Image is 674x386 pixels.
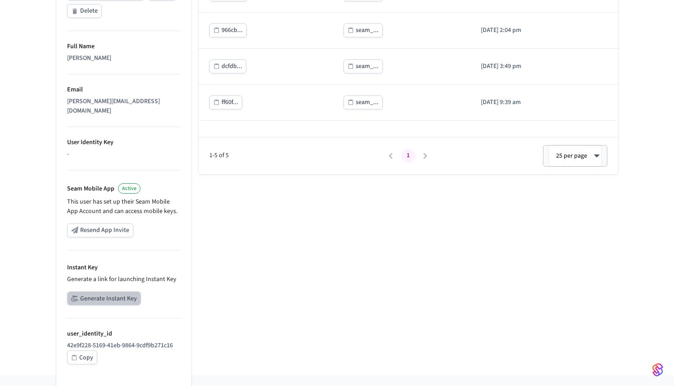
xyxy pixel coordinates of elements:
[67,85,181,95] p: Email
[67,329,181,339] p: user_identity_id
[401,149,416,163] button: page 1
[548,145,602,167] div: 25 per page
[344,95,383,109] button: seam_...
[356,25,379,36] div: seam_...
[481,26,607,35] p: [DATE] 2:04 pm
[67,223,133,237] button: Resend App Invite
[356,97,379,108] div: seam_...
[67,4,102,18] button: Delete
[79,352,93,363] div: Copy
[67,197,181,216] p: This user has set up their Seam Mobile App Account and can access mobile keys.
[209,151,383,160] span: 1-5 of 5
[356,61,379,72] div: seam_...
[222,25,243,36] div: 966cb...
[481,98,607,107] p: [DATE] 9:39 am
[67,42,181,51] p: Full Name
[209,95,242,109] button: ff60f...
[67,350,97,364] button: Copy
[222,61,242,72] div: dcfdb...
[67,97,181,116] div: [PERSON_NAME][EMAIL_ADDRESS][DOMAIN_NAME]
[344,23,383,37] button: seam_...
[67,263,181,272] p: Instant Key
[67,54,181,63] div: [PERSON_NAME]
[344,59,383,73] button: seam_...
[209,23,247,37] button: 966cb...
[383,149,434,163] nav: pagination navigation
[67,341,181,350] p: 42e9f228-5169-41eb-9864-9cdf9b271c16
[67,291,141,305] button: Generate Instant Key
[67,150,181,159] div: -
[222,97,238,108] div: ff60f...
[122,185,136,192] span: Active
[67,138,181,147] p: User Identity Key
[67,275,181,284] p: Generate a link for launching Instant Key
[67,184,114,194] p: Seam Mobile App
[481,62,607,71] p: [DATE] 3:49 pm
[209,59,246,73] button: dcfdb...
[652,363,663,377] img: SeamLogoGradient.69752ec5.svg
